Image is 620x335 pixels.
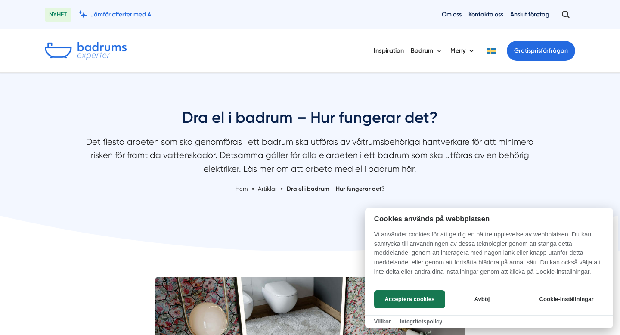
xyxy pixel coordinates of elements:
[365,230,613,282] p: Vi använder cookies för att ge dig en bättre upplevelse av webbplatsen. Du kan samtycka till anvä...
[374,290,445,308] button: Acceptera cookies
[529,290,604,308] button: Cookie-inställningar
[448,290,516,308] button: Avböj
[400,318,442,325] a: Integritetspolicy
[365,215,613,223] h2: Cookies används på webbplatsen
[374,318,391,325] a: Villkor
